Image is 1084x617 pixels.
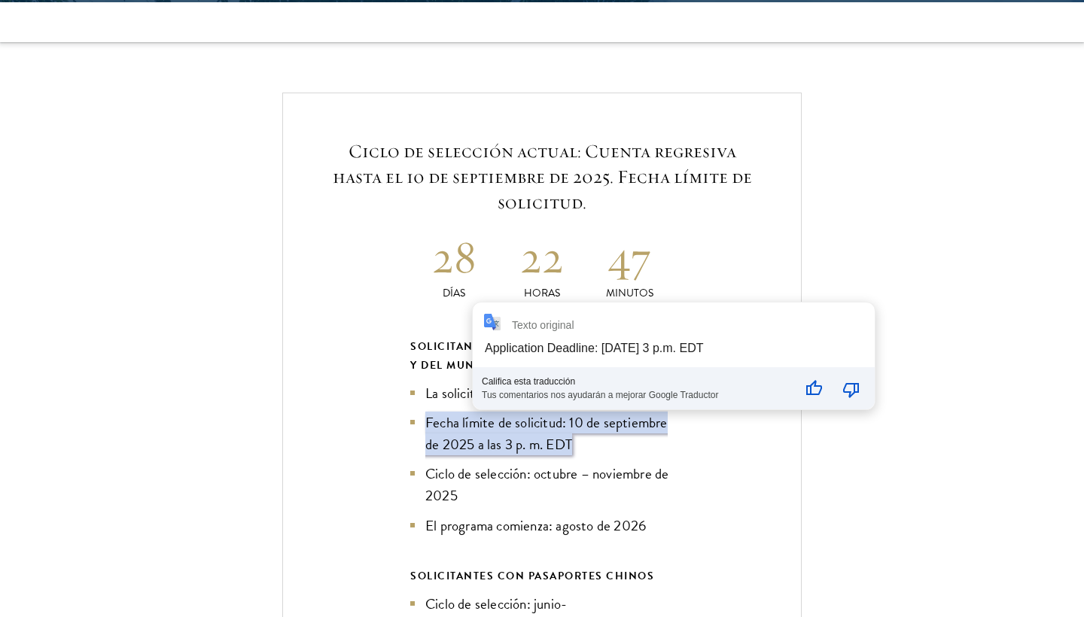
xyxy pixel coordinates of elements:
font: El programa comienza: agosto de 2026 [425,515,646,536]
font: Solicitantes de EE. [GEOGRAPHIC_DATA]. y del mundo [410,339,665,373]
font: Ciclo de selección: octubre – noviembre de 2025 [425,463,668,506]
font: SOLICITANTES CON PASAPORTES CHINOS [410,568,654,584]
font: Minutos [606,285,654,301]
font: 28 [432,229,477,285]
div: Application Deadline: [DATE] 3 p.m. EDT [485,342,704,354]
font: Ciclo de selección actual: Cuenta regresiva hasta el 10 de septiembre de 2025. Fecha límite de so... [333,139,752,214]
font: Fecha límite de solicitud: 10 de septiembre de 2025 a las 3 p. m. EDT [425,412,668,455]
font: 22 [520,229,564,285]
div: Califica esta traducción [482,376,791,387]
font: Horas [524,285,561,301]
font: La solicitud [425,382,489,404]
div: Tus comentarios nos ayudarán a mejorar Google Traductor [482,387,791,400]
button: Mala traducción [833,372,869,408]
font: 47 [608,229,651,285]
div: Texto original [512,319,574,331]
font: Días [443,285,465,301]
button: Buena traducción [796,372,832,408]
